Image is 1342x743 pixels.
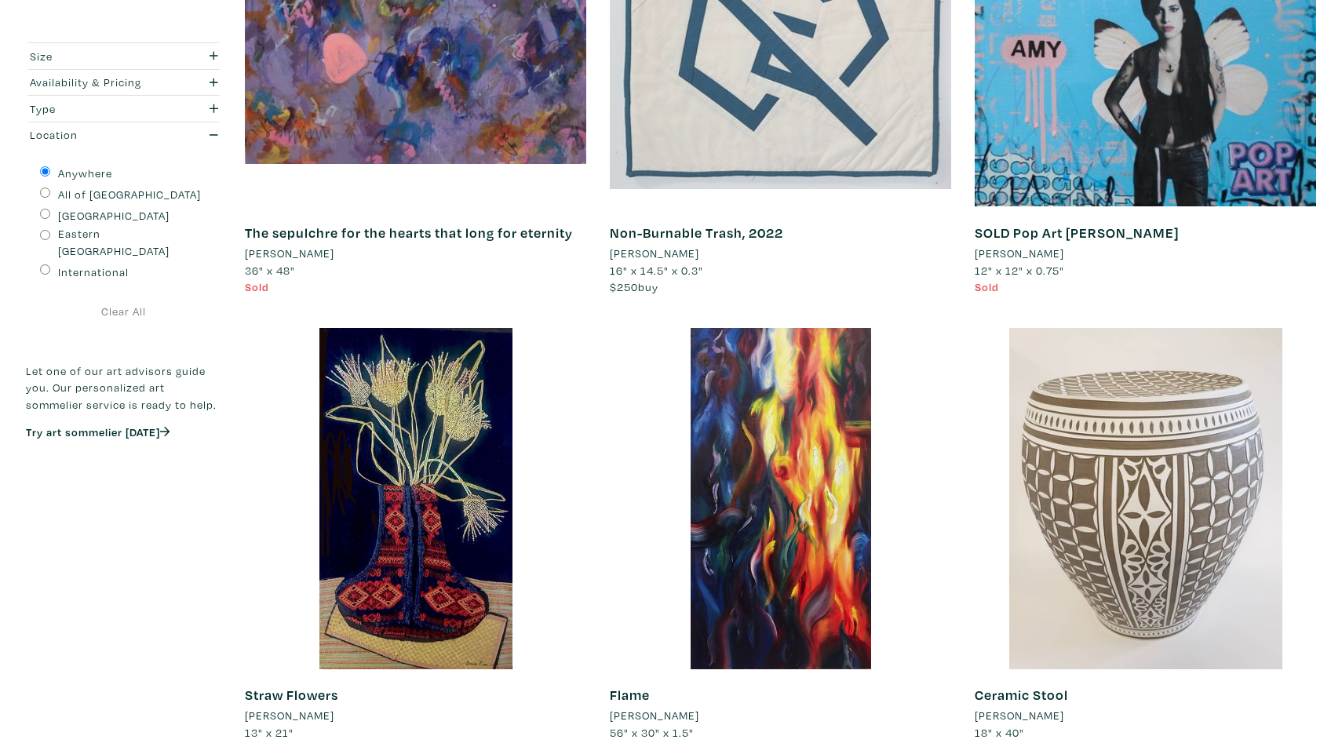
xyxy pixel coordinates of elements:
[610,245,951,262] a: [PERSON_NAME]
[26,96,221,122] button: Type
[610,279,638,294] span: $250
[975,245,1316,262] a: [PERSON_NAME]
[610,279,658,294] span: buy
[975,707,1064,724] li: [PERSON_NAME]
[975,245,1064,262] li: [PERSON_NAME]
[610,263,703,278] span: 16" x 14.5" x 0.3"
[30,100,166,118] div: Type
[245,263,295,278] span: 36" x 48"
[26,424,170,439] a: Try art sommelier [DATE]
[58,165,112,182] label: Anywhere
[610,224,783,242] a: Non-Burnable Trash, 2022
[245,224,573,242] a: The sepulchre for the hearts that long for eternity
[610,686,650,704] a: Flame
[610,245,699,262] li: [PERSON_NAME]
[975,707,1316,724] a: [PERSON_NAME]
[975,224,1179,242] a: SOLD Pop Art [PERSON_NAME]
[58,264,129,281] label: International
[975,686,1068,704] a: Ceramic Stool
[26,70,221,96] button: Availability & Pricing
[975,725,1024,740] span: 18" x 40"
[975,279,999,294] span: Sold
[610,725,694,740] span: 56" x 30" x 1.5"
[245,245,334,262] li: [PERSON_NAME]
[58,207,170,224] label: [GEOGRAPHIC_DATA]
[30,74,166,91] div: Availability & Pricing
[26,43,221,69] button: Size
[245,686,338,704] a: Straw Flowers
[26,455,221,488] iframe: Customer reviews powered by Trustpilot
[26,362,221,413] p: Let one of our art advisors guide you. Our personalized art sommelier service is ready to help.
[245,707,334,724] li: [PERSON_NAME]
[58,186,201,203] label: All of [GEOGRAPHIC_DATA]
[610,707,699,724] li: [PERSON_NAME]
[30,126,166,144] div: Location
[26,303,221,320] a: Clear All
[58,225,208,259] label: Eastern [GEOGRAPHIC_DATA]
[245,245,586,262] a: [PERSON_NAME]
[610,707,951,724] a: [PERSON_NAME]
[245,279,269,294] span: Sold
[30,48,166,65] div: Size
[975,263,1064,278] span: 12" x 12" x 0.75"
[26,122,221,148] button: Location
[245,707,586,724] a: [PERSON_NAME]
[245,725,294,740] span: 13" x 21"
